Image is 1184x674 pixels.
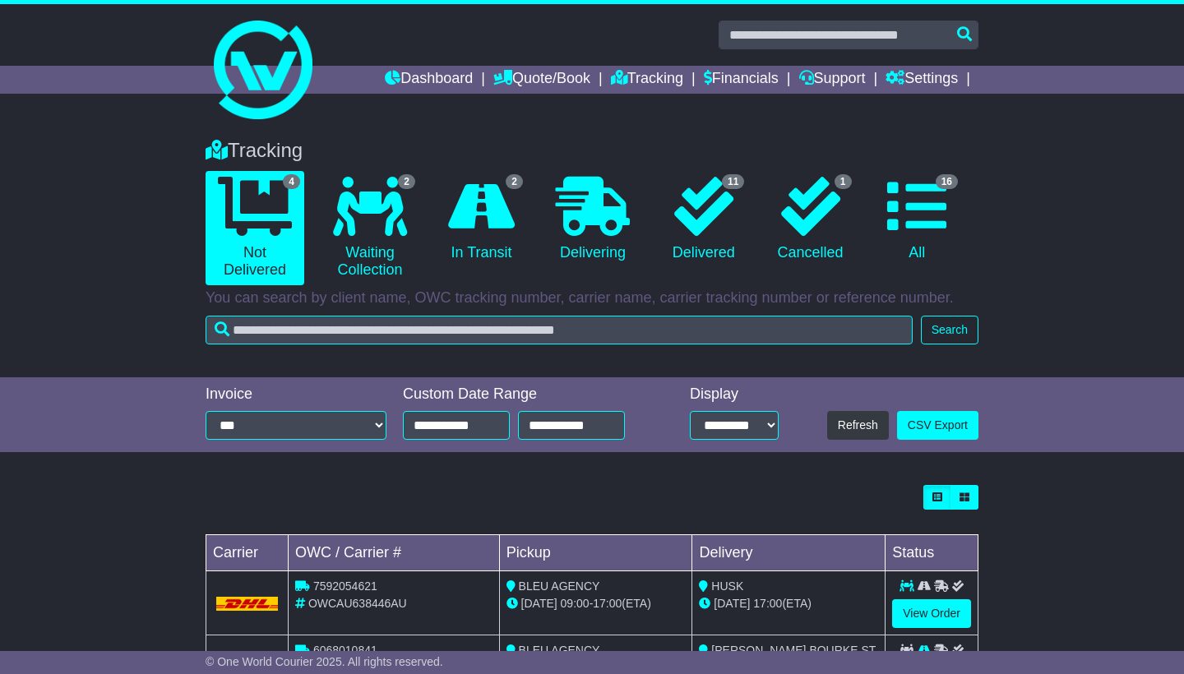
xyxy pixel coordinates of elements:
a: Delivering [543,171,642,268]
a: CSV Export [897,411,978,440]
td: Delivery [692,535,886,571]
td: Carrier [206,535,289,571]
td: Pickup [499,535,692,571]
div: Invoice [206,385,386,404]
span: 17:00 [593,597,622,610]
td: Status [886,535,978,571]
a: 16 All [872,171,962,268]
img: DHL.png [216,597,278,610]
span: 7592054621 [313,579,377,593]
a: Settings [886,66,958,94]
a: 2 Waiting Collection [321,171,419,285]
a: Quote/Book [493,66,590,94]
span: [PERSON_NAME] BOURKE ST [711,644,876,657]
span: [DATE] [521,597,557,610]
a: Tracking [611,66,683,94]
button: Refresh [827,411,889,440]
a: 11 Delivered [659,171,748,268]
div: Tracking [197,139,987,163]
div: Custom Date Range [403,385,650,404]
a: Dashboard [385,66,473,94]
div: (ETA) [699,595,878,612]
span: HUSK [711,579,743,593]
span: 1 [835,174,852,189]
span: BLEU AGENCY [519,644,600,657]
a: Support [799,66,866,94]
span: 11 [722,174,744,189]
span: OWCAU638446AU [308,597,407,610]
span: BLEU AGENCY [519,579,600,593]
a: 2 In Transit [436,171,527,268]
a: 4 Not Delivered [206,171,304,285]
a: 1 Cancelled [765,171,855,268]
p: You can search by client name, OWC tracking number, carrier name, carrier tracking number or refe... [206,289,978,307]
div: Display [690,385,779,404]
td: OWC / Carrier # [289,535,500,571]
span: 2 [506,174,523,189]
span: 2 [398,174,415,189]
a: Financials [704,66,779,94]
span: [DATE] [714,597,750,610]
span: 17:00 [753,597,782,610]
span: 16 [936,174,958,189]
span: © One World Courier 2025. All rights reserved. [206,655,443,668]
span: 4 [283,174,300,189]
span: 09:00 [561,597,590,610]
span: 6068010841 [313,644,377,657]
a: View Order [892,599,971,628]
button: Search [921,316,978,344]
div: - (ETA) [506,595,686,612]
